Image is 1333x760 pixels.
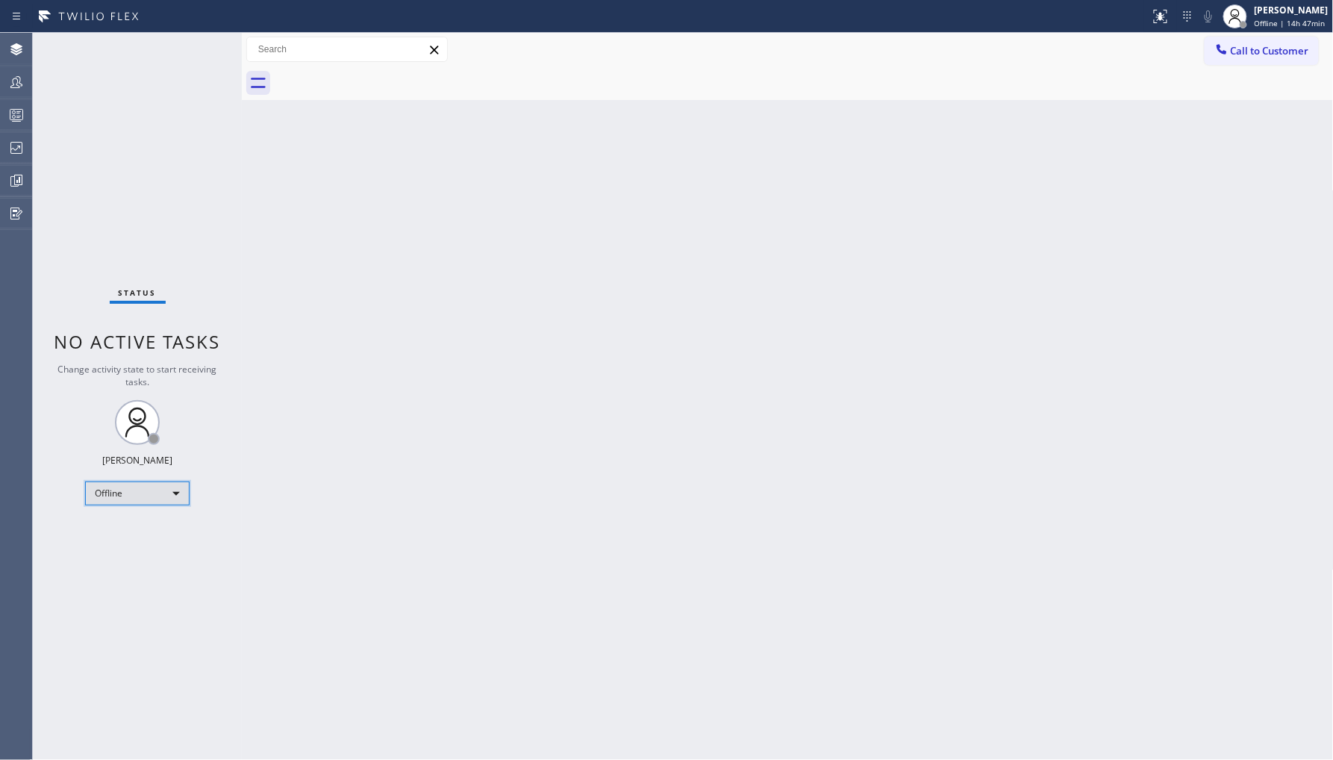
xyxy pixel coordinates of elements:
[58,363,217,388] span: Change activity state to start receiving tasks.
[85,482,190,505] div: Offline
[54,329,221,354] span: No active tasks
[119,287,157,298] span: Status
[1231,44,1309,57] span: Call to Customer
[1255,18,1326,28] span: Offline | 14h 47min
[1198,6,1219,27] button: Mute
[1255,4,1329,16] div: [PERSON_NAME]
[1205,37,1319,65] button: Call to Customer
[102,454,172,467] div: [PERSON_NAME]
[247,37,447,61] input: Search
